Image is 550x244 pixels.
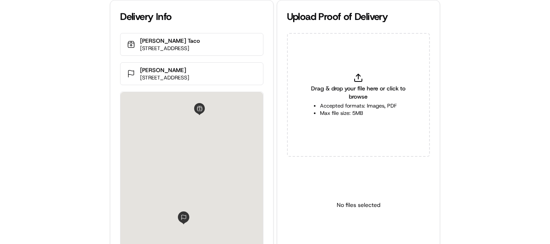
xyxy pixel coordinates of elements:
[337,201,380,209] p: No files selected
[320,102,397,110] li: Accepted formats: Images, PDF
[120,10,263,23] div: Delivery Info
[287,10,430,23] div: Upload Proof of Delivery
[140,74,189,81] p: [STREET_ADDRESS]
[140,37,200,45] p: [PERSON_NAME] Taco
[320,110,397,117] li: Max file size: 5MB
[307,84,410,101] span: Drag & drop your file here or click to browse
[140,45,200,52] p: [STREET_ADDRESS]
[140,66,189,74] p: [PERSON_NAME]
